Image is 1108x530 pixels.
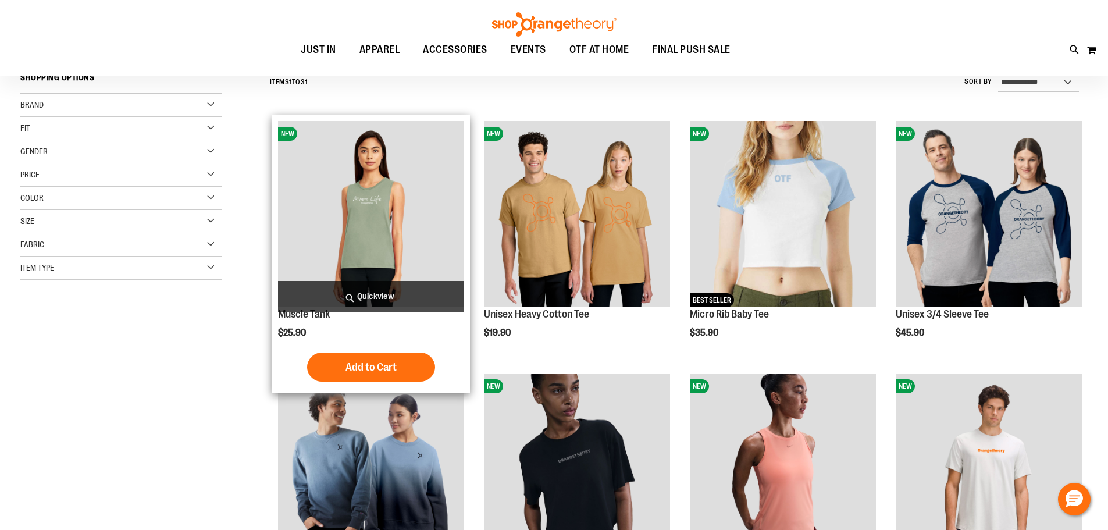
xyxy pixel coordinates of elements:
span: EVENTS [511,37,546,63]
img: Micro Rib Baby Tee [690,121,876,307]
span: Color [20,193,44,202]
span: NEW [690,127,709,141]
span: $19.90 [484,328,512,338]
span: OTF AT HOME [569,37,629,63]
a: Unisex Heavy Cotton TeeNEW [484,121,670,309]
span: Fit [20,123,30,133]
span: ACCESSORIES [423,37,487,63]
img: Unisex Heavy Cotton Tee [484,121,670,307]
span: Brand [20,100,44,109]
a: EVENTS [499,37,558,63]
span: NEW [278,127,297,141]
a: Unisex Heavy Cotton Tee [484,308,589,320]
span: NEW [896,127,915,141]
div: product [890,115,1088,368]
span: Price [20,170,40,179]
span: $35.90 [690,328,720,338]
button: Add to Cart [307,353,435,382]
span: Add to Cart [345,361,397,374]
span: 1 [289,78,292,86]
a: Muscle TankNEW [278,121,464,309]
span: NEW [690,379,709,393]
span: FINAL PUSH SALE [652,37,731,63]
label: Sort By [964,77,992,87]
img: Muscle Tank [278,121,464,307]
span: Item Type [20,263,54,272]
a: Micro Rib Baby TeeNEWBEST SELLER [690,121,876,309]
a: Micro Rib Baby Tee [690,308,769,320]
a: APPAREL [348,37,412,63]
span: BEST SELLER [690,293,734,307]
span: Gender [20,147,48,156]
div: product [478,115,676,368]
span: NEW [896,379,915,393]
a: Muscle Tank [278,308,330,320]
span: NEW [484,379,503,393]
strong: Shopping Options [20,67,222,94]
span: NEW [484,127,503,141]
span: 31 [301,78,308,86]
div: product [684,115,882,368]
span: $25.90 [278,328,308,338]
button: Hello, have a question? Let’s chat. [1058,483,1091,515]
a: FINAL PUSH SALE [640,37,742,63]
img: Unisex 3/4 Sleeve Tee [896,121,1082,307]
a: JUST IN [289,37,348,63]
a: ACCESSORIES [411,37,499,63]
span: Fabric [20,240,44,249]
h2: Items to [270,73,308,91]
img: Shop Orangetheory [490,12,618,37]
span: Size [20,216,34,226]
a: Unisex 3/4 Sleeve TeeNEW [896,121,1082,309]
div: product [272,115,470,393]
span: JUST IN [301,37,336,63]
a: OTF AT HOME [558,37,641,63]
a: Unisex 3/4 Sleeve Tee [896,308,989,320]
span: $45.90 [896,328,926,338]
span: APPAREL [359,37,400,63]
a: Quickview [278,281,464,312]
